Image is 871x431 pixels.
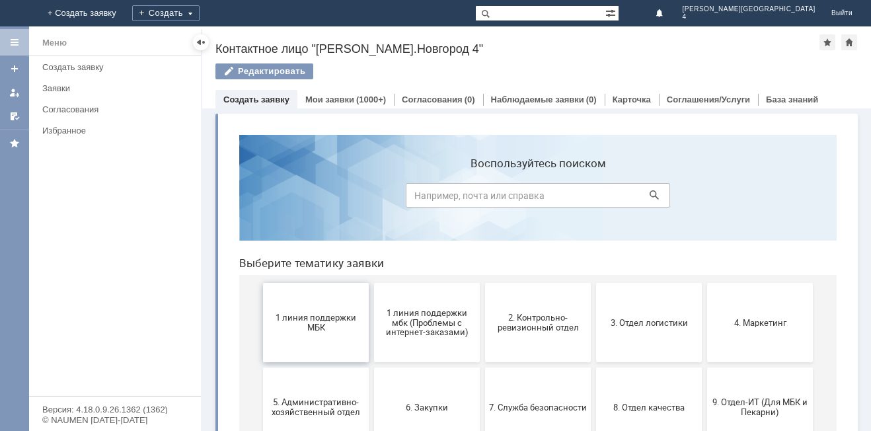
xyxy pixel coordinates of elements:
[586,95,597,104] div: (0)
[478,159,584,238] button: 4. Маркетинг
[215,42,819,56] div: Контактное лицо "[PERSON_NAME].Новгород 4"
[371,193,469,203] span: 3. Отдел логистики
[145,328,251,407] button: Отдел ИТ (1С)
[34,243,140,323] button: 5. Административно-хозяйственный отдел
[667,95,750,104] a: Соглашения/Услуги
[605,6,619,19] span: Расширенный поиск
[37,78,198,98] a: Заявки
[256,243,362,323] button: 7. Служба безопасности
[38,188,136,208] span: 1 линия поддержки МБК
[367,243,473,323] button: 8. Отдел качества
[37,99,198,120] a: Согласования
[482,273,580,293] span: 9. Отдел-ИТ (Для МБК и Пекарни)
[256,159,362,238] button: 2. Контрольно-ревизионный отдел
[371,362,469,372] span: Отдел-ИТ (Офис)
[356,95,386,104] div: (1000+)
[38,362,136,372] span: Бухгалтерия (для мбк)
[766,95,818,104] a: База знаний
[819,34,835,50] div: Добавить в избранное
[4,58,25,79] a: Создать заявку
[223,95,289,104] a: Создать заявку
[193,34,209,50] div: Скрыть меню
[11,132,608,145] header: Выберите тематику заявки
[465,95,475,104] div: (0)
[260,188,358,208] span: 2. Контрольно-ревизионный отдел
[177,32,441,46] label: Воспользуйтесь поиском
[149,362,247,372] span: Отдел ИТ (1С)
[367,159,473,238] button: 3. Отдел логистики
[613,95,651,104] a: Карточка
[478,243,584,323] button: 9. Отдел-ИТ (Для МБК и Пекарни)
[145,159,251,238] button: 1 линия поддержки мбк (Проблемы с интернет-заказами)
[42,35,67,51] div: Меню
[841,34,857,50] div: Сделать домашней страницей
[367,328,473,407] button: Отдел-ИТ (Офис)
[482,362,580,372] span: Финансовый отдел
[371,278,469,288] span: 8. Отдел качества
[42,416,188,424] div: © NAUMEN [DATE]-[DATE]
[260,358,358,377] span: Отдел-ИТ (Битрикс24 и CRM)
[145,243,251,323] button: 6. Закупки
[42,62,193,72] div: Создать заявку
[132,5,200,21] div: Создать
[42,83,193,93] div: Заявки
[34,328,140,407] button: Бухгалтерия (для мбк)
[42,126,178,136] div: Избранное
[402,95,463,104] a: Согласования
[683,5,815,13] span: [PERSON_NAME][GEOGRAPHIC_DATA]
[478,328,584,407] button: Финансовый отдел
[34,159,140,238] button: 1 линия поддержки МБК
[305,95,354,104] a: Мои заявки
[4,106,25,127] a: Мои согласования
[42,405,188,414] div: Версия: 4.18.0.9.26.1362 (1362)
[491,95,584,104] a: Наблюдаемые заявки
[683,13,815,21] span: 4
[38,273,136,293] span: 5. Административно-хозяйственный отдел
[37,57,198,77] a: Создать заявку
[260,278,358,288] span: 7. Служба безопасности
[149,183,247,213] span: 1 линия поддержки мбк (Проблемы с интернет-заказами)
[149,278,247,288] span: 6. Закупки
[482,193,580,203] span: 4. Маркетинг
[177,59,441,83] input: Например, почта или справка
[256,328,362,407] button: Отдел-ИТ (Битрикс24 и CRM)
[42,104,193,114] div: Согласования
[4,82,25,103] a: Мои заявки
